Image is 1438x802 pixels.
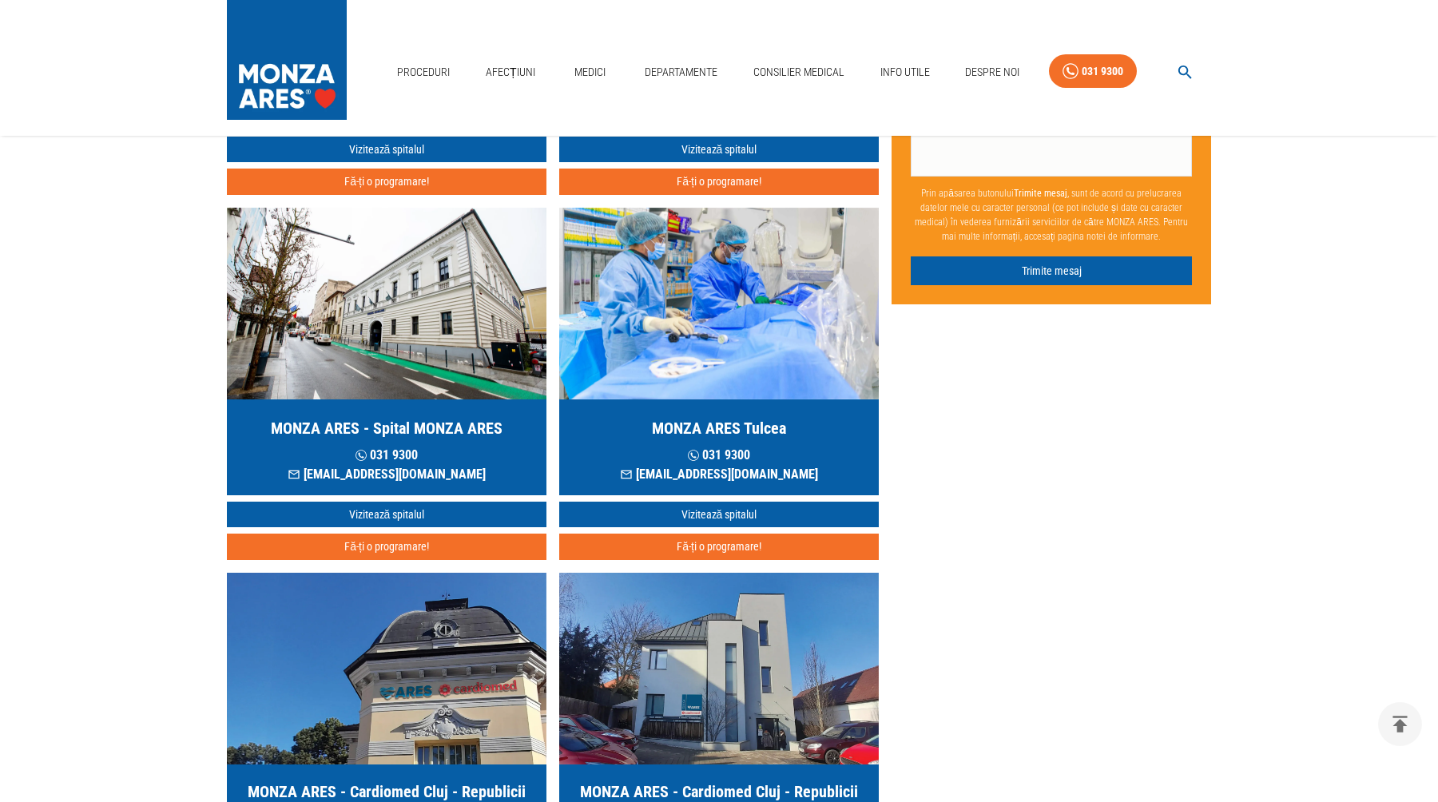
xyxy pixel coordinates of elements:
b: Trimite mesaj [1014,188,1067,199]
p: 031 9300 [288,446,486,465]
img: MONZA ARES Cluj-Napoca [227,208,546,399]
p: Prin apăsarea butonului , sunt de acord cu prelucrarea datelor mele cu caracter personal (ce pot ... [911,180,1192,250]
a: Proceduri [391,56,456,89]
a: Vizitează spitalul [227,502,546,528]
h5: MONZA ARES - Spital MONZA ARES [271,417,503,439]
a: Despre Noi [959,56,1026,89]
a: MONZA ARES - Spital MONZA ARES 031 9300[EMAIL_ADDRESS][DOMAIN_NAME] [227,208,546,495]
img: MONZA ARES Cluj Napoca [559,573,879,764]
a: Info Utile [874,56,936,89]
img: MONZA ARES Tulcea [559,208,879,399]
button: Fă-ți o programare! [559,169,879,195]
div: 031 9300 [1082,62,1123,81]
p: 031 9300 [620,446,818,465]
a: Departamente [638,56,724,89]
h5: MONZA ARES Tulcea [652,417,786,439]
img: MONZA ARES Cluj Napoca [227,573,546,764]
a: MONZA ARES Tulcea 031 9300[EMAIL_ADDRESS][DOMAIN_NAME] [559,208,879,495]
button: Fă-ți o programare! [227,534,546,560]
button: delete [1378,702,1422,746]
p: [EMAIL_ADDRESS][DOMAIN_NAME] [620,465,818,484]
a: Medici [564,56,615,89]
button: Fă-ți o programare! [559,534,879,560]
a: Afecțiuni [479,56,542,89]
a: Consilier Medical [747,56,851,89]
p: [EMAIL_ADDRESS][DOMAIN_NAME] [288,465,486,484]
button: Fă-ți o programare! [227,169,546,195]
a: Vizitează spitalul [559,137,879,163]
a: 031 9300 [1049,54,1137,89]
a: Vizitează spitalul [227,137,546,163]
a: Vizitează spitalul [559,502,879,528]
button: Trimite mesaj [911,256,1192,286]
